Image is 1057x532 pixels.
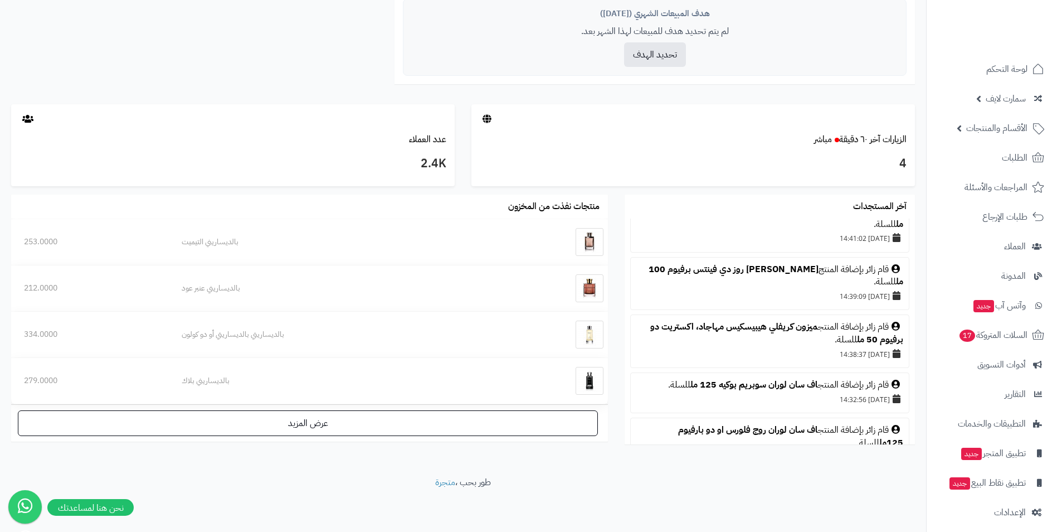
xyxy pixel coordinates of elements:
[24,329,156,340] div: 334.0000
[986,91,1026,107] span: سمارت لايف
[961,448,982,460] span: جديد
[636,321,903,346] div: قام زائر بإضافة المنتج للسلة.
[412,8,898,20] div: هدف المبيعات الشهري ([DATE])
[1005,386,1026,402] span: التقارير
[18,410,598,436] a: عرض المزيد
[24,236,156,248] div: 253.0000
[576,367,603,395] img: بالديساريني بلاك
[933,233,1050,260] a: العملاء
[933,440,1050,467] a: تطبيق المتجرجديد
[972,298,1026,313] span: وآتس آب
[853,202,907,212] h3: آخر المستجدات
[636,391,903,407] div: [DATE] 14:32:56
[959,330,975,342] span: 17
[636,346,903,362] div: [DATE] 14:38:37
[814,133,832,146] small: مباشر
[958,416,1026,432] span: التطبيقات والخدمات
[948,475,1026,491] span: تطبيق نقاط البيع
[1004,239,1026,254] span: العملاء
[960,446,1026,461] span: تطبيق المتجر
[24,375,156,386] div: 279.0000
[636,424,903,449] div: قام زائر بإضافة المنتج للسلة.
[814,133,907,146] a: الزيارات آخر ٦٠ دقيقةمباشر
[576,274,603,302] img: بالديساريني عنبر عود
[933,204,1050,230] a: طلبات الإرجاع
[182,283,498,294] div: بالديساريني عنبر عود
[20,154,446,173] h3: 2.4K
[933,56,1050,83] a: لوحة التحكم
[182,236,498,248] div: بالديساريني التيميت
[933,470,1050,496] a: تطبيق نقاط البيعجديد
[966,120,1027,136] span: الأقسام والمنتجات
[576,321,603,349] img: بالديساريني بالديساريني أو دو كولون
[409,133,446,146] a: عدد العملاء
[480,154,907,173] h3: 4
[435,476,455,489] a: متجرة
[933,144,1050,171] a: الطلبات
[1001,268,1026,284] span: المدونة
[412,25,898,38] p: لم يتم تحديد هدف للمبيعات لهذا الشهر بعد.
[182,329,498,340] div: بالديساريني بالديساريني أو دو كولون
[650,320,903,346] a: ميزون كريفلي هيبيسكيس مهاجاد، اكستريت دو برفيوم 50 مل
[973,300,994,312] span: جديد
[958,327,1027,343] span: السلات المتروكة
[933,292,1050,319] a: وآتس آبجديد
[933,322,1050,349] a: السلات المتروكة17
[636,263,903,289] div: قام زائر بإضافة المنتج للسلة.
[994,505,1026,520] span: الإعدادات
[933,381,1050,408] a: التقارير
[965,180,1027,195] span: المراجعات والأسئلة
[24,283,156,294] div: 212.0000
[1002,150,1027,166] span: الطلبات
[576,228,603,256] img: بالديساريني التيميت
[636,379,903,391] div: قام زائر بإضافة المنتج للسلة.
[982,209,1027,225] span: طلبات الإرجاع
[949,477,970,490] span: جديد
[986,61,1027,77] span: لوحة التحكم
[636,230,903,246] div: [DATE] 14:41:02
[678,423,903,449] a: اف سان لوران روج فلورس او دو بارفيوم 125مل
[977,357,1026,373] span: أدوات التسويق
[933,499,1050,526] a: الإعدادات
[933,351,1050,378] a: أدوات التسويق
[508,202,600,212] h3: منتجات نفذت من المخزون
[933,263,1050,289] a: المدونة
[636,288,903,304] div: [DATE] 14:39:09
[933,410,1050,437] a: التطبيقات والخدمات
[182,375,498,386] div: بالديساريني بلاك
[690,378,818,391] a: اف سان لوران سوبريم بوكيه 125 مل
[624,42,686,67] button: تحديد الهدف
[933,174,1050,201] a: المراجعات والأسئلة
[649,263,903,289] a: [PERSON_NAME] روز دي فينتس برفيوم 100 مل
